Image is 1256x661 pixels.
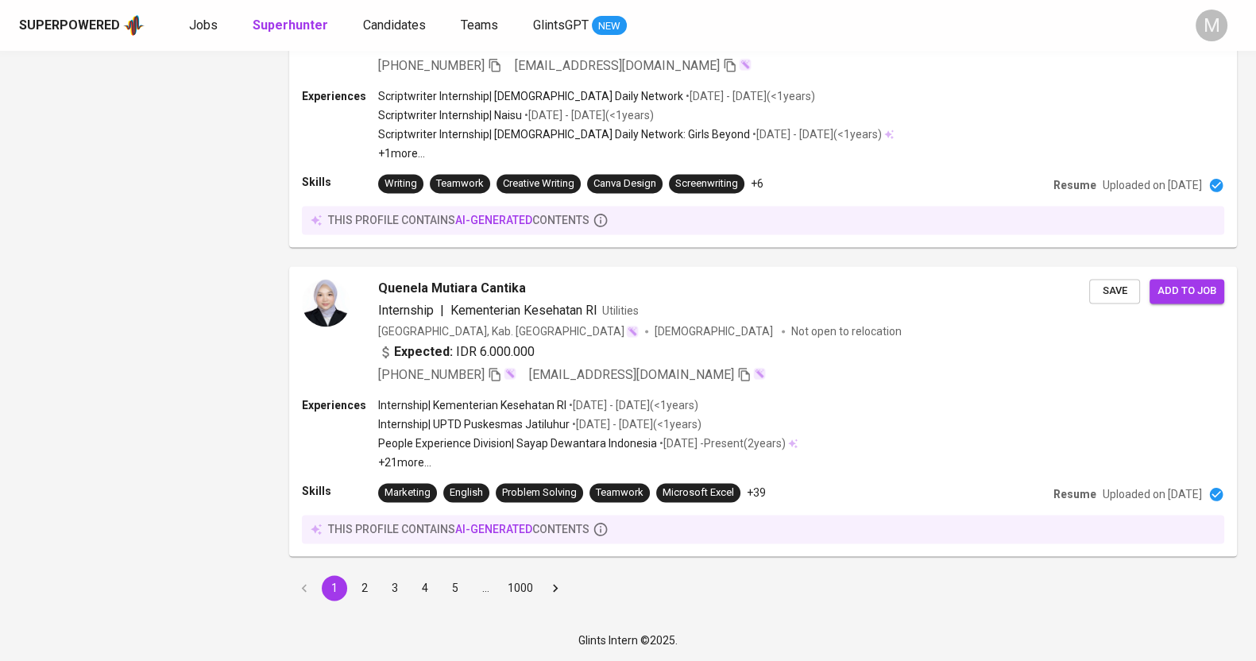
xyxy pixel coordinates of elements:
p: +6 [751,176,763,191]
button: Go to page 1000 [503,575,538,601]
span: NEW [592,18,627,34]
div: Canva Design [593,176,656,191]
div: [GEOGRAPHIC_DATA], Kab. [GEOGRAPHIC_DATA] [378,323,639,339]
b: Superhunter [253,17,328,33]
a: Superpoweredapp logo [19,14,145,37]
p: • [DATE] - [DATE] ( <1 years ) [750,126,882,142]
p: Skills [302,483,378,499]
span: [PHONE_NUMBER] [378,367,485,382]
div: Marketing [385,485,431,501]
img: magic_wand.svg [739,58,752,71]
span: GlintsGPT [533,17,589,33]
span: Kementerian Kesehatan RI [450,303,597,318]
b: Expected: [394,342,453,361]
button: Go to next page [543,575,568,601]
img: magic_wand.svg [753,367,766,380]
a: Candidates [363,16,429,36]
div: Creative Writing [503,176,574,191]
p: • [DATE] - Present ( 2 years ) [657,435,786,451]
span: Internship [378,303,434,318]
p: +39 [747,485,766,501]
div: Teamwork [596,485,643,501]
img: magic_wand.svg [626,325,639,338]
button: Add to job [1150,279,1224,303]
div: Superpowered [19,17,120,35]
div: Teamwork [436,176,484,191]
p: • [DATE] - [DATE] ( <1 years ) [566,397,698,413]
div: Problem Solving [502,485,577,501]
div: … [473,580,498,596]
span: Jobs [189,17,218,33]
img: magic_wand.svg [504,367,516,380]
a: Quenela Mutiara CantikaInternship|Kementerian Kesehatan RIUtilities[GEOGRAPHIC_DATA], Kab. [GEOGR... [289,266,1237,556]
p: Uploaded on [DATE] [1103,177,1202,193]
button: Save [1089,279,1140,303]
span: [DEMOGRAPHIC_DATA] [655,323,775,339]
p: • [DATE] - [DATE] ( <1 years ) [570,416,701,432]
button: Go to page 3 [382,575,408,601]
p: Internship | Kementerian Kesehatan RI [378,397,566,413]
div: Screenwriting [675,176,738,191]
span: [PHONE_NUMBER] [378,58,485,73]
p: Resume [1053,486,1096,502]
p: Scriptwriter Internship | [DEMOGRAPHIC_DATA] Daily Network [378,88,683,104]
a: GlintsGPT NEW [533,16,627,36]
span: Save [1097,282,1132,300]
span: AI-generated [455,523,532,535]
span: Teams [461,17,498,33]
p: +21 more ... [378,454,798,470]
p: this profile contains contents [328,212,589,228]
span: Candidates [363,17,426,33]
span: Quenela Mutiara Cantika [378,279,526,298]
nav: pagination navigation [289,575,570,601]
div: Microsoft Excel [663,485,734,501]
p: Resume [1053,177,1096,193]
div: English [450,485,483,501]
button: page 1 [322,575,347,601]
p: • [DATE] - [DATE] ( <1 years ) [522,107,654,123]
a: Teams [461,16,501,36]
p: Scriptwriter Internship | [DEMOGRAPHIC_DATA] Daily Network: Girls Beyond [378,126,750,142]
div: M [1196,10,1227,41]
span: AI-generated [455,214,532,226]
p: Scriptwriter Internship | Naisu [378,107,522,123]
div: IDR 6.000.000 [378,342,535,361]
span: [EMAIL_ADDRESS][DOMAIN_NAME] [529,367,734,382]
span: Add to job [1157,282,1216,300]
div: Writing [385,176,417,191]
p: Internship | UPTD Puskesmas Jatiluhur [378,416,570,432]
p: Experiences [302,397,378,413]
p: Experiences [302,88,378,104]
img: app logo [123,14,145,37]
button: Go to page 5 [442,575,468,601]
p: Uploaded on [DATE] [1103,486,1202,502]
span: | [440,301,444,320]
button: Go to page 4 [412,575,438,601]
p: • [DATE] - [DATE] ( <1 years ) [683,88,815,104]
a: Superhunter [253,16,331,36]
p: +1 more ... [378,145,894,161]
a: Jobs [189,16,221,36]
span: Utilities [602,304,639,317]
p: Not open to relocation [791,323,902,339]
span: [EMAIL_ADDRESS][DOMAIN_NAME] [515,58,720,73]
p: this profile contains contents [328,521,589,537]
img: aa3a83c024507a7bd5b514344796f4ea.jpg [302,279,350,327]
button: Go to page 2 [352,575,377,601]
p: People Experience Division | Sayap Dewantara Indonesia [378,435,657,451]
p: Skills [302,174,378,190]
